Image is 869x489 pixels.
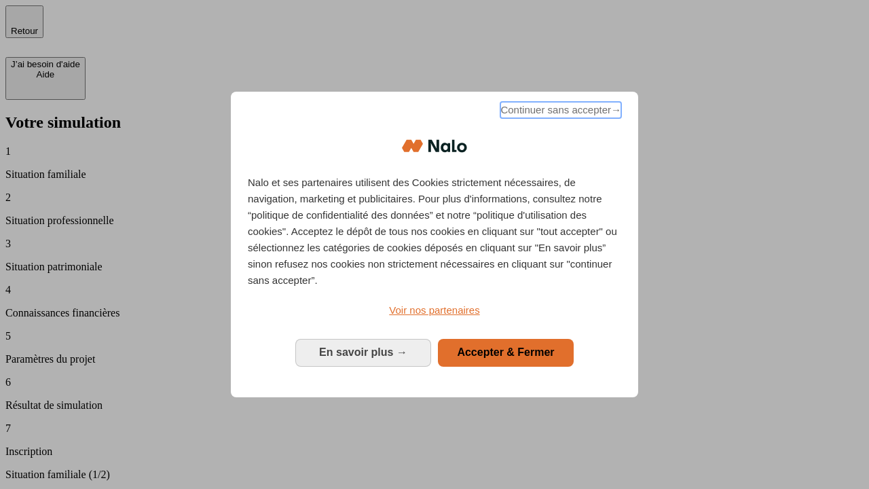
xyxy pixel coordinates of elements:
span: Continuer sans accepter→ [500,102,621,118]
div: Bienvenue chez Nalo Gestion du consentement [231,92,638,397]
p: Nalo et ses partenaires utilisent des Cookies strictement nécessaires, de navigation, marketing e... [248,175,621,289]
a: Voir nos partenaires [248,302,621,319]
span: Accepter & Fermer [457,346,554,358]
img: Logo [402,126,467,166]
button: En savoir plus: Configurer vos consentements [295,339,431,366]
span: En savoir plus → [319,346,407,358]
button: Accepter & Fermer: Accepter notre traitement des données et fermer [438,339,574,366]
span: Voir nos partenaires [389,304,479,316]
